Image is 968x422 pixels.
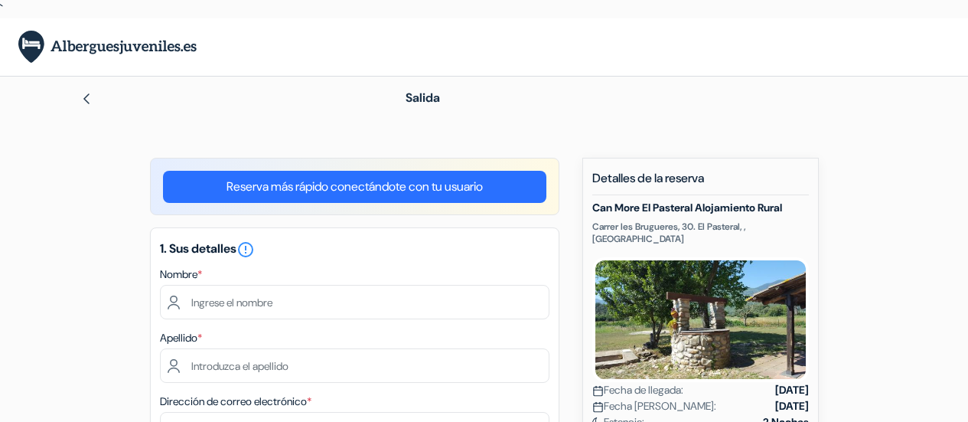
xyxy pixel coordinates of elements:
label: Apellido [160,330,202,346]
input: Introduzca el apellido [160,348,549,383]
span: Fecha de llegada: [592,382,683,398]
h5: Detalles de la reserva [592,171,809,195]
strong: [DATE] [775,398,809,414]
a: error_outline [236,240,255,257]
p: Carrer les Brugueres, 30. El Pasteral, , [GEOGRAPHIC_DATA] [592,221,809,245]
img: calendar.svg [592,401,604,413]
label: Dirección de correo electrónico [160,394,311,410]
i: error_outline [236,240,255,259]
strong: [DATE] [775,382,809,398]
span: Fecha [PERSON_NAME]: [592,398,716,414]
img: calendar.svg [592,385,604,397]
h5: Can More El Pasteral Alojamiento Rural [592,201,809,214]
input: Ingrese el nombre [160,285,549,319]
img: AlberguesJuveniles.es [18,31,197,64]
span: Salida [406,90,440,106]
label: Nombre [160,267,202,283]
a: Reserva más rápido conectándote con tu usuario [163,171,546,203]
h5: 1. Sus detalles [160,240,549,259]
img: left_arrow.svg [80,93,93,105]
